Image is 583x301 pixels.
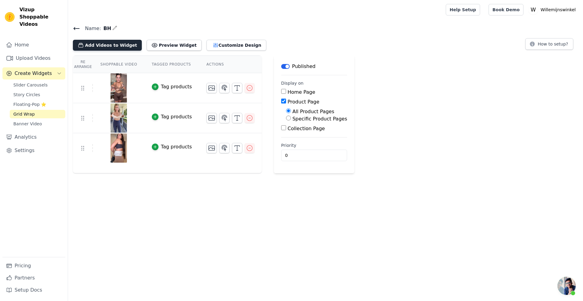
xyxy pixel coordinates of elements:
a: Partners [2,272,65,284]
button: Tag products [152,143,192,150]
div: Tag products [161,83,192,90]
span: Banner Video [13,121,42,127]
a: Pricing [2,260,65,272]
th: Actions [199,56,262,73]
button: Customize Design [206,40,266,51]
a: Floating-Pop ⭐ [10,100,65,109]
a: Story Circles [10,90,65,99]
div: Edit Name [112,24,117,32]
a: Book Demo [489,4,523,15]
legend: Display on [281,80,304,86]
button: Change Thumbnail [206,113,217,123]
a: Setup Docs [2,284,65,296]
button: Change Thumbnail [206,143,217,153]
span: BH [101,25,111,32]
span: Slider Carousels [13,82,48,88]
img: vizup-images-6439.png [110,103,127,133]
label: Specific Product Pages [292,116,347,122]
label: Home Page [288,89,315,95]
span: Story Circles [13,92,40,98]
a: Slider Carousels [10,81,65,89]
th: Re Arrange [73,56,93,73]
span: Create Widgets [15,70,52,77]
button: Preview Widget [147,40,201,51]
a: Help Setup [446,4,480,15]
img: Vizup [5,12,15,22]
a: Analytics [2,131,65,143]
span: Vizup Shoppable Videos [19,6,63,28]
button: Tag products [152,83,192,90]
span: Name: [80,25,101,32]
a: Settings [2,144,65,157]
button: W Willemijnswinkel [528,4,578,15]
div: Open de chat [557,277,576,295]
label: Priority [281,142,347,148]
a: Banner Video [10,120,65,128]
div: Tag products [161,143,192,150]
div: Tag products [161,113,192,120]
span: Floating-Pop ⭐ [13,101,46,107]
p: Willemijnswinkel [538,4,578,15]
button: Create Widgets [2,67,65,79]
th: Tagged Products [145,56,199,73]
a: How to setup? [525,42,573,48]
span: Grid Wrap [13,111,35,117]
p: Published [292,63,315,70]
img: vizup-images-dade.png [110,134,127,163]
a: Upload Videos [2,52,65,64]
a: Grid Wrap [10,110,65,118]
button: Change Thumbnail [206,83,217,93]
button: Add Videos to Widget [73,40,142,51]
label: All Product Pages [292,109,334,114]
label: Product Page [288,99,319,105]
img: vizup-images-e752.png [110,73,127,103]
button: How to setup? [525,38,573,50]
th: Shoppable Video [93,56,144,73]
button: Tag products [152,113,192,120]
a: Home [2,39,65,51]
text: W [531,7,536,13]
label: Collection Page [288,126,325,131]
